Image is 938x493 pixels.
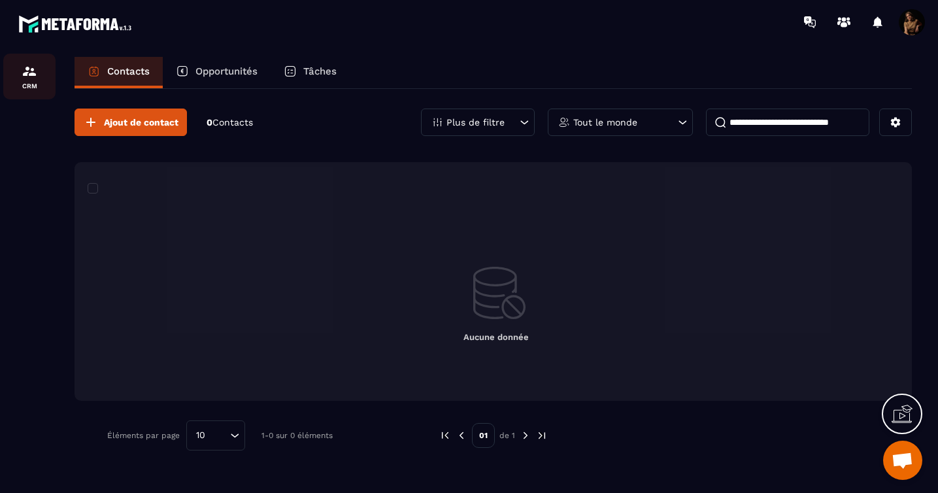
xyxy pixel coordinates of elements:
[22,63,37,79] img: formation
[192,428,210,443] span: 10
[18,12,136,36] img: logo
[446,118,505,127] p: Plus de filtre
[439,430,451,441] img: prev
[163,57,271,88] a: Opportunités
[883,441,922,480] div: Ouvrir le chat
[75,109,187,136] button: Ajout de contact
[107,431,180,440] p: Éléments par page
[456,430,467,441] img: prev
[195,65,258,77] p: Opportunités
[3,54,56,99] a: formationformationCRM
[104,116,178,129] span: Ajout de contact
[3,82,56,90] p: CRM
[271,57,350,88] a: Tâches
[210,428,227,443] input: Search for option
[207,116,253,129] p: 0
[186,420,245,450] div: Search for option
[212,117,253,127] span: Contacts
[261,431,333,440] p: 1-0 sur 0 éléments
[573,118,637,127] p: Tout le monde
[107,65,150,77] p: Contacts
[520,430,531,441] img: next
[536,430,548,441] img: next
[303,65,337,77] p: Tâches
[463,332,529,342] span: Aucune donnée
[75,57,163,88] a: Contacts
[499,430,515,441] p: de 1
[472,423,495,448] p: 01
